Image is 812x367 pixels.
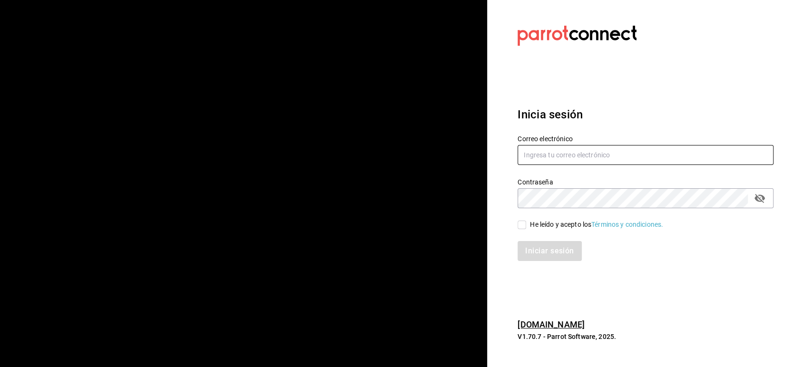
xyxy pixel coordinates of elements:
[752,190,768,206] button: passwordField
[518,319,585,329] a: [DOMAIN_NAME]
[518,145,773,165] input: Ingresa tu correo electrónico
[518,135,773,142] label: Correo electrónico
[518,332,773,341] p: V1.70.7 - Parrot Software, 2025.
[530,220,663,230] div: He leído y acepto los
[518,178,773,185] label: Contraseña
[518,106,773,123] h3: Inicia sesión
[591,221,663,228] a: Términos y condiciones.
